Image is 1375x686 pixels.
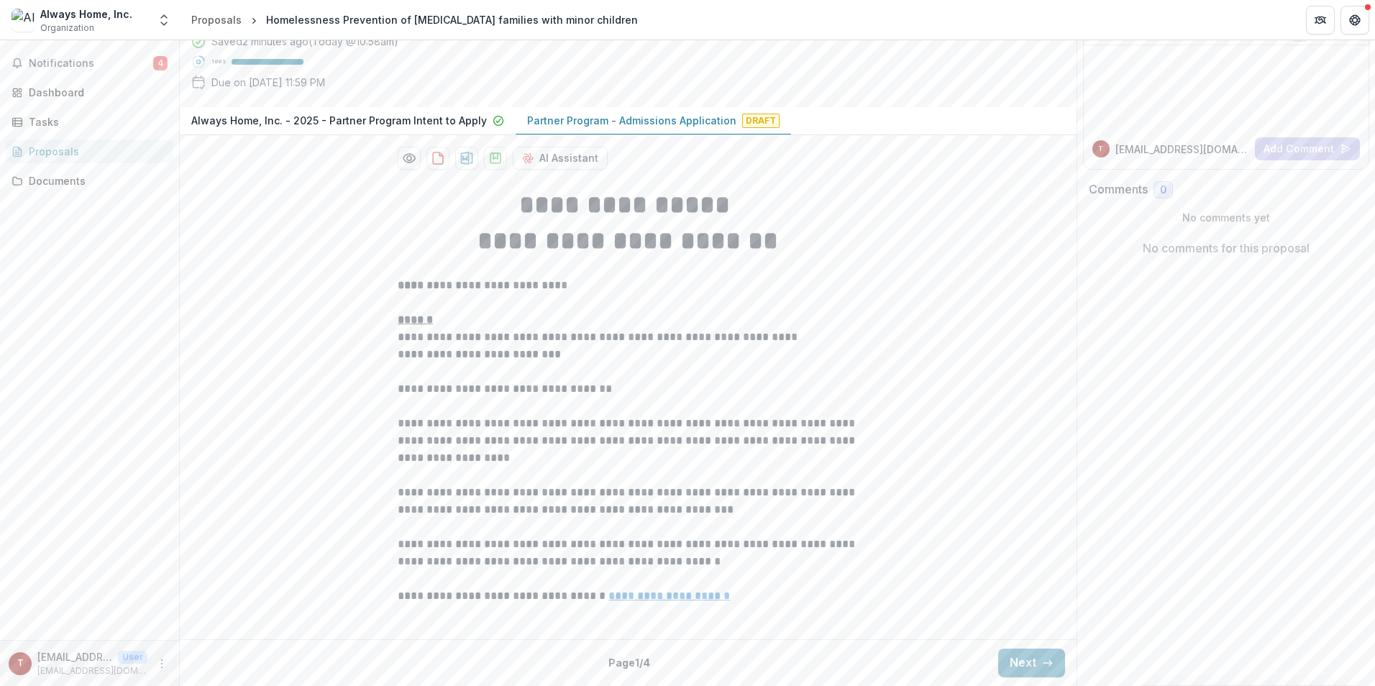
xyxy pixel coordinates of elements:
button: download-proposal [426,147,449,170]
div: tcunningham@alwayshome.org [1098,145,1103,152]
button: Open entity switcher [154,6,174,35]
p: [EMAIL_ADDRESS][DOMAIN_NAME] [37,664,147,677]
a: Tasks [6,110,173,134]
span: Draft [742,114,780,128]
p: Always Home, Inc. - 2025 - Partner Program Intent to Apply [191,113,487,128]
p: Partner Program - Admissions Application [527,113,736,128]
button: Get Help [1340,6,1369,35]
button: download-proposal [455,147,478,170]
div: Saved 2 minutes ago ( Today @ 10:58am ) [211,34,398,49]
p: User [118,651,147,664]
button: Notifications4 [6,52,173,75]
p: No comments yet [1089,210,1364,225]
a: Proposals [186,9,247,30]
div: Proposals [29,144,162,159]
p: [EMAIL_ADDRESS][DOMAIN_NAME] [1115,142,1250,157]
button: Next [998,649,1065,677]
div: Homelessness Prevention of [MEDICAL_DATA] families with minor children [266,12,638,27]
button: Add Comment [1255,137,1360,160]
p: No comments for this proposal [1143,239,1310,257]
p: 100 % [211,57,226,67]
h2: Comments [1089,183,1148,196]
span: Notifications [29,58,153,70]
div: Dashboard [29,85,162,100]
button: More [153,655,170,672]
div: Always Home, Inc. [40,6,132,22]
button: Partners [1306,6,1335,35]
span: 4 [153,56,168,70]
p: Due on [DATE] 11:59 PM [211,75,325,90]
div: Documents [29,173,162,188]
button: download-proposal [484,147,507,170]
span: 0 [1160,184,1166,196]
button: AI Assistant [513,147,608,170]
div: Tasks [29,114,162,129]
p: [EMAIL_ADDRESS][DOMAIN_NAME] [37,649,112,664]
a: Proposals [6,140,173,163]
div: tcunningham@alwayshome.org [17,659,24,668]
span: Organization [40,22,94,35]
a: Dashboard [6,81,173,104]
p: Page 1 / 4 [608,655,650,670]
button: Preview d726f6a8-8291-47f3-85e0-22d5ef84d006-1.pdf [398,147,421,170]
nav: breadcrumb [186,9,644,30]
div: Proposals [191,12,242,27]
img: Always Home, Inc. [12,9,35,32]
a: Documents [6,169,173,193]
